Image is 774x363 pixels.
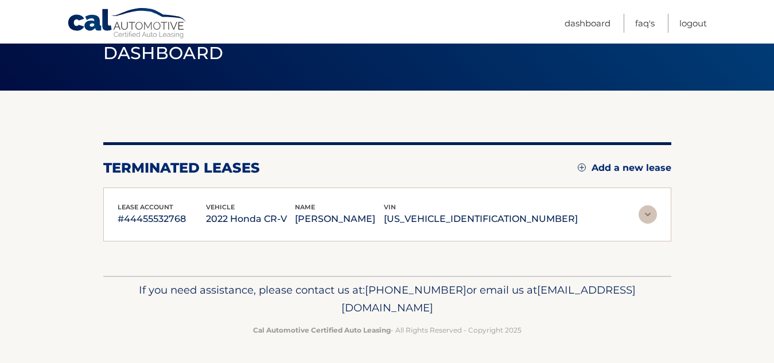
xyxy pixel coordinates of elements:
span: [PHONE_NUMBER] [365,283,466,296]
img: add.svg [578,163,586,171]
p: - All Rights Reserved - Copyright 2025 [111,324,664,336]
a: Cal Automotive [67,7,188,41]
a: Add a new lease [578,162,671,174]
p: [US_VEHICLE_IDENTIFICATION_NUMBER] [384,211,578,227]
img: accordion-rest.svg [639,205,657,224]
span: vin [384,203,396,211]
h2: terminated leases [103,159,260,177]
a: Dashboard [565,14,610,33]
strong: Cal Automotive Certified Auto Leasing [253,326,391,334]
a: FAQ's [635,14,655,33]
a: Logout [679,14,707,33]
span: vehicle [206,203,235,211]
span: name [295,203,315,211]
span: lease account [118,203,173,211]
p: #44455532768 [118,211,207,227]
p: 2022 Honda CR-V [206,211,295,227]
p: If you need assistance, please contact us at: or email us at [111,281,664,318]
span: Dashboard [103,42,224,64]
p: [PERSON_NAME] [295,211,384,227]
